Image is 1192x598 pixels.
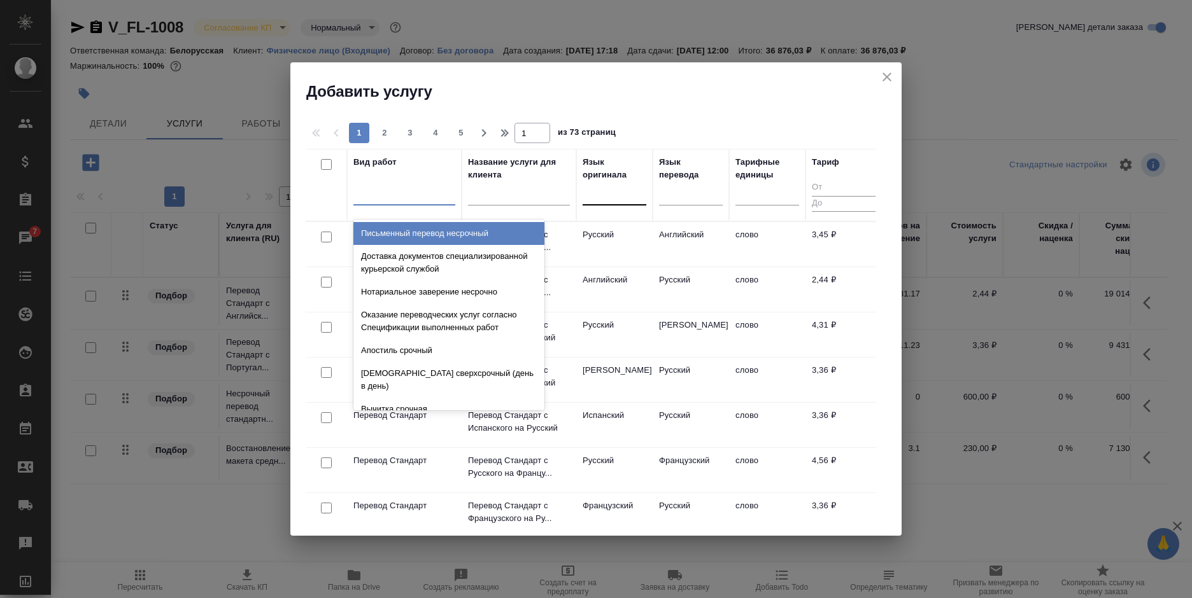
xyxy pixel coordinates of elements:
td: слово [729,222,805,267]
td: слово [729,493,805,538]
td: Русский [653,267,729,312]
td: [PERSON_NAME] [653,312,729,357]
div: Нотариальное заверение несрочно [353,281,544,303]
input: От [812,180,876,196]
button: 3 [400,123,420,143]
td: Французский [576,493,653,538]
p: Перевод Стандарт с Испанского на Русский [468,409,570,435]
td: 4,31 ₽ [805,312,882,357]
td: слово [729,267,805,312]
div: Название услуги для клиента [468,156,570,181]
p: Перевод Стандарт с Французского на Ру... [468,499,570,525]
td: слово [729,403,805,447]
button: 5 [451,123,471,143]
div: Доставка документов специализированной курьерской службой [353,245,544,281]
span: 3 [400,127,420,139]
div: Тарифные единицы [735,156,799,181]
p: Перевод Стандарт [353,454,455,467]
div: Вид работ [353,156,397,169]
div: Язык оригинала [583,156,646,181]
input: До [812,196,876,212]
td: слово [729,312,805,357]
td: Английский [653,222,729,267]
div: Тариф [812,156,839,169]
div: Оказание переводческих услуг согласно Спецификации выполненных работ [353,303,544,339]
p: Перевод Стандарт с Русского на Францу... [468,454,570,480]
td: Русский [576,222,653,267]
td: 3,45 ₽ [805,222,882,267]
td: Французский [653,448,729,492]
span: из 73 страниц [558,125,616,143]
td: 3,36 ₽ [805,493,882,538]
span: 5 [451,127,471,139]
h2: Добавить услугу [306,81,902,102]
td: 3,36 ₽ [805,358,882,402]
td: слово [729,448,805,492]
span: 2 [374,127,395,139]
button: close [877,67,897,87]
td: Испанский [576,403,653,447]
td: слово [729,358,805,402]
div: Язык перевода [659,156,723,181]
div: [DEMOGRAPHIC_DATA] сверхсрочный (день в день) [353,362,544,398]
td: Русский [576,448,653,492]
td: 4,56 ₽ [805,448,882,492]
p: Перевод Стандарт [353,409,455,422]
div: Письменный перевод несрочный [353,222,544,245]
td: Английский [576,267,653,312]
span: 4 [425,127,446,139]
p: Перевод Стандарт [353,499,455,512]
td: [PERSON_NAME] [576,358,653,402]
td: Русский [653,493,729,538]
td: Русский [653,403,729,447]
button: 2 [374,123,395,143]
td: 2,44 ₽ [805,267,882,312]
div: Апостиль срочный [353,339,544,362]
button: 4 [425,123,446,143]
td: Русский [653,358,729,402]
div: Вычитка срочная [353,398,544,421]
td: Русский [576,312,653,357]
td: 3,36 ₽ [805,403,882,447]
